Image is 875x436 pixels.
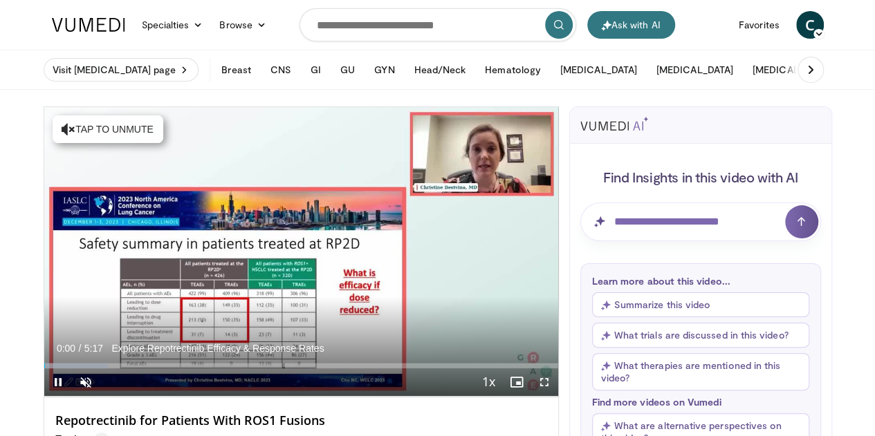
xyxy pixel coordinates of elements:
[52,18,125,32] img: VuMedi Logo
[477,56,549,84] button: Hematology
[79,343,82,354] span: /
[730,11,788,39] a: Favorites
[552,56,645,84] button: [MEDICAL_DATA]
[53,115,163,143] button: Tap to unmute
[55,413,547,428] h4: Repotrectinib for Patients With ROS1 Fusions
[592,353,809,390] button: What therapies are mentioned in this video?
[44,107,558,397] video-js: Video Player
[366,56,403,84] button: GYN
[57,343,75,354] span: 0:00
[44,368,72,396] button: Pause
[503,368,531,396] button: Enable picture-in-picture mode
[744,56,838,84] button: [MEDICAL_DATA]
[405,56,474,84] button: Head/Neck
[475,368,503,396] button: Playback Rate
[580,168,821,186] h4: Find Insights in this video with AI
[332,56,363,84] button: GU
[213,56,259,84] button: Breast
[592,323,809,348] button: What trials are discussed in this video?
[592,275,809,287] p: Learn more about this video...
[262,56,300,84] button: CNS
[300,8,576,41] input: Search topics, interventions
[44,363,558,368] div: Progress Bar
[580,202,821,241] input: Question for AI
[84,343,103,354] span: 5:17
[648,56,742,84] button: [MEDICAL_DATA]
[111,342,324,354] span: Explore Repotrectinib Efficacy & Response Rates
[211,11,275,39] a: Browse
[592,292,809,317] button: Summarize this video
[796,11,824,39] a: C
[587,11,675,39] button: Ask with AI
[44,58,199,82] a: Visit [MEDICAL_DATA] page
[580,117,648,131] img: vumedi-ai-logo.svg
[72,368,100,396] button: Unmute
[302,56,329,84] button: GI
[592,396,809,408] p: Find more videos on Vumedi
[531,368,558,396] button: Fullscreen
[133,11,212,39] a: Specialties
